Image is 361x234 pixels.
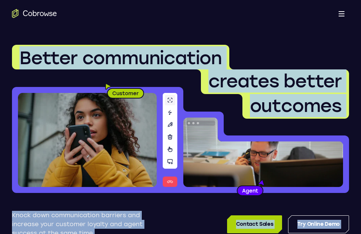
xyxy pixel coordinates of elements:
[208,70,342,92] span: creates better
[183,118,343,187] img: A customer support agent talking on the phone
[163,93,177,187] img: A series of tools used in co-browsing sessions
[12,9,57,18] a: Go to the home page
[288,215,349,233] a: Try Online Demo
[18,93,157,187] img: A customer holding their phone
[250,95,342,116] span: outcomes
[227,215,282,233] a: Contact Sales
[19,47,222,69] span: Better communication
